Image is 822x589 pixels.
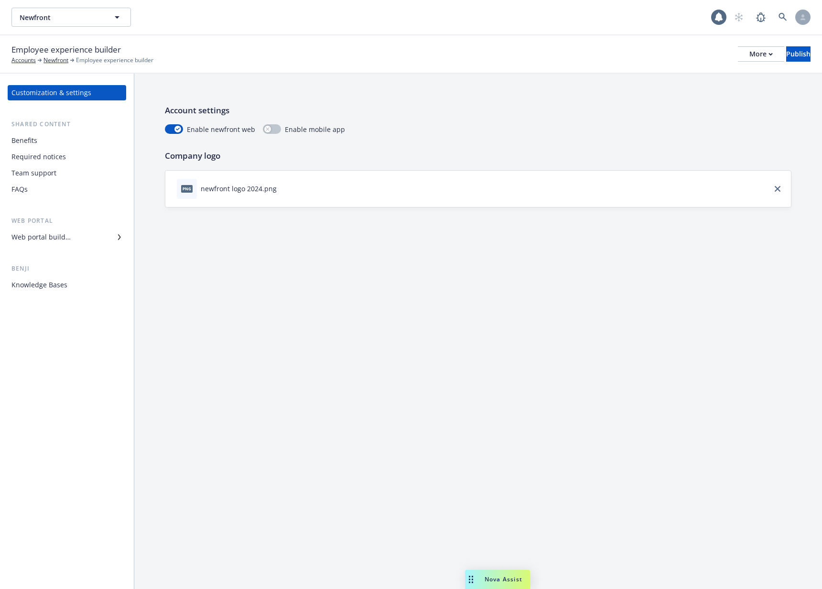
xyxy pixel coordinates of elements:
a: Newfront [43,56,68,65]
a: Report a Bug [751,8,770,27]
a: Knowledge Bases [8,277,126,293]
div: FAQs [11,182,28,197]
a: FAQs [8,182,126,197]
span: Employee experience builder [76,56,153,65]
span: png [181,185,193,192]
button: download file [281,184,288,194]
p: Account settings [165,104,791,117]
a: Benefits [8,133,126,148]
button: Nova Assist [465,570,530,589]
div: Team support [11,165,56,181]
div: Customization & settings [11,85,91,100]
div: newfront logo 2024.png [201,184,277,194]
button: More [738,46,784,62]
div: Web portal builder [11,229,71,245]
div: Shared content [8,120,126,129]
div: Required notices [11,149,66,164]
a: Start snowing [729,8,748,27]
div: Benefits [11,133,37,148]
a: Web portal builder [8,229,126,245]
a: Search [773,8,792,27]
a: Team support [8,165,126,181]
div: More [749,47,773,61]
div: Publish [786,47,811,61]
button: Newfront [11,8,131,27]
span: Newfront [20,12,102,22]
button: Publish [786,46,811,62]
a: Accounts [11,56,36,65]
a: Required notices [8,149,126,164]
a: close [772,183,783,195]
div: Benji [8,264,126,273]
span: Enable newfront web [187,124,255,134]
div: Knowledge Bases [11,277,67,293]
p: Company logo [165,150,791,162]
span: Nova Assist [485,575,522,583]
div: Web portal [8,216,126,226]
span: Employee experience builder [11,44,121,56]
a: Customization & settings [8,85,126,100]
span: Enable mobile app [285,124,345,134]
div: Drag to move [465,570,477,589]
